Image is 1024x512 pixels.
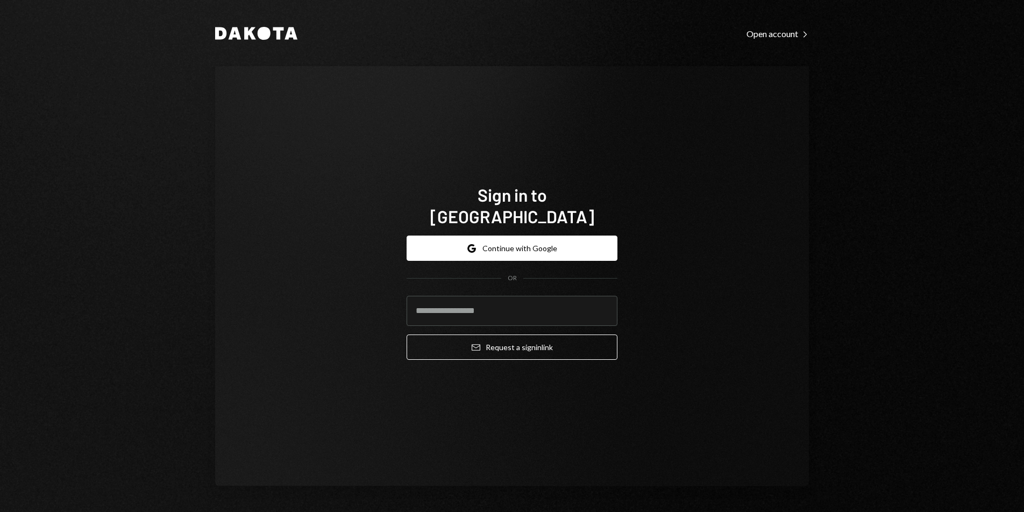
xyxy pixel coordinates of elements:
[407,184,617,227] h1: Sign in to [GEOGRAPHIC_DATA]
[407,236,617,261] button: Continue with Google
[407,335,617,360] button: Request a signinlink
[508,274,517,283] div: OR
[746,29,809,39] div: Open account
[746,27,809,39] a: Open account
